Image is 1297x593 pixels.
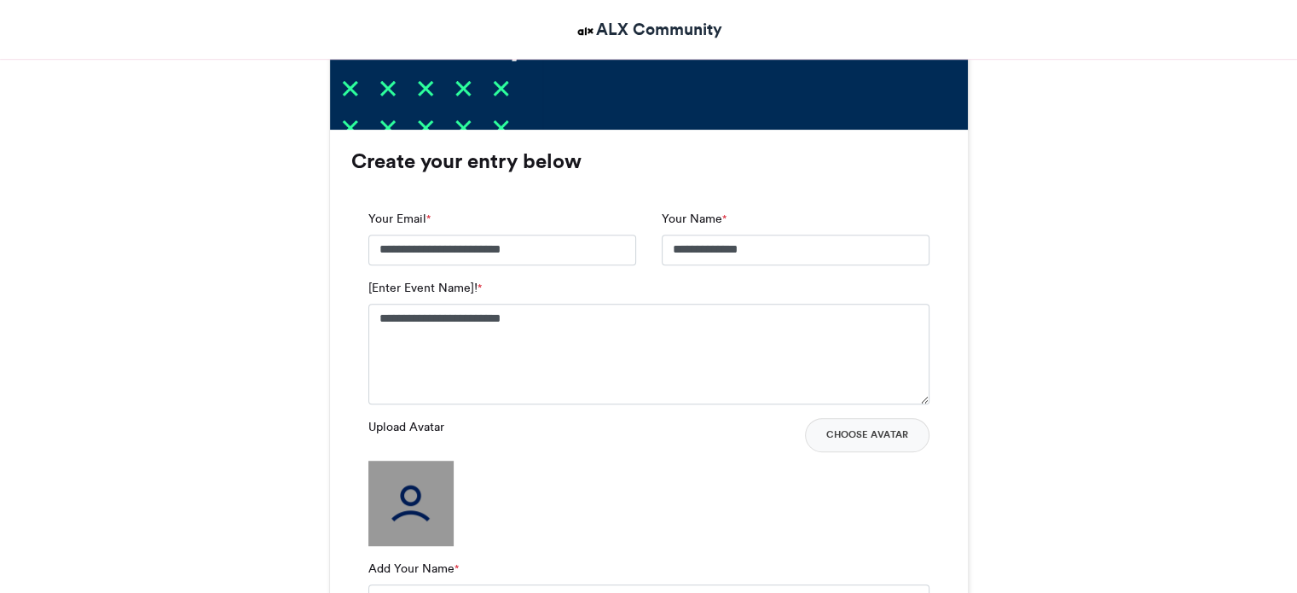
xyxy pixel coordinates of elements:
[368,210,431,228] label: Your Email
[805,418,929,452] button: Choose Avatar
[351,151,947,172] h3: Create your entry below
[575,20,596,42] img: ALX Community
[368,418,444,436] label: Upload Avatar
[368,560,459,578] label: Add Your Name
[368,279,482,297] label: [Enter Event Name]!
[575,17,722,42] a: ALX Community
[368,461,454,546] img: user_filled.png
[662,210,727,228] label: Your Name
